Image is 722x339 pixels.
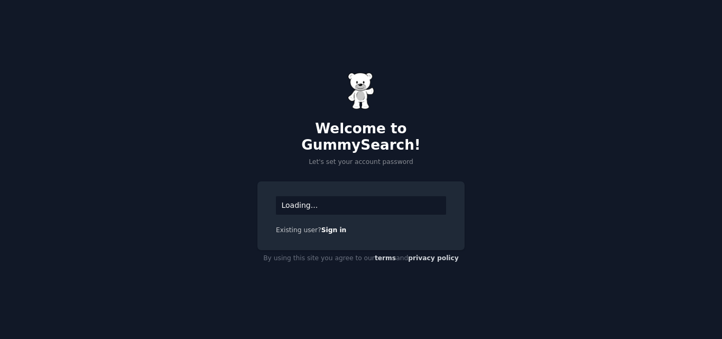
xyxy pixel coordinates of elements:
[257,158,465,167] p: Let's set your account password
[276,226,321,234] span: Existing user?
[321,226,347,234] a: Sign in
[257,121,465,154] h2: Welcome to GummySearch!
[375,254,396,262] a: terms
[408,254,459,262] a: privacy policy
[348,72,374,109] img: Gummy Bear
[276,196,446,215] div: Loading...
[257,250,465,267] div: By using this site you agree to our and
